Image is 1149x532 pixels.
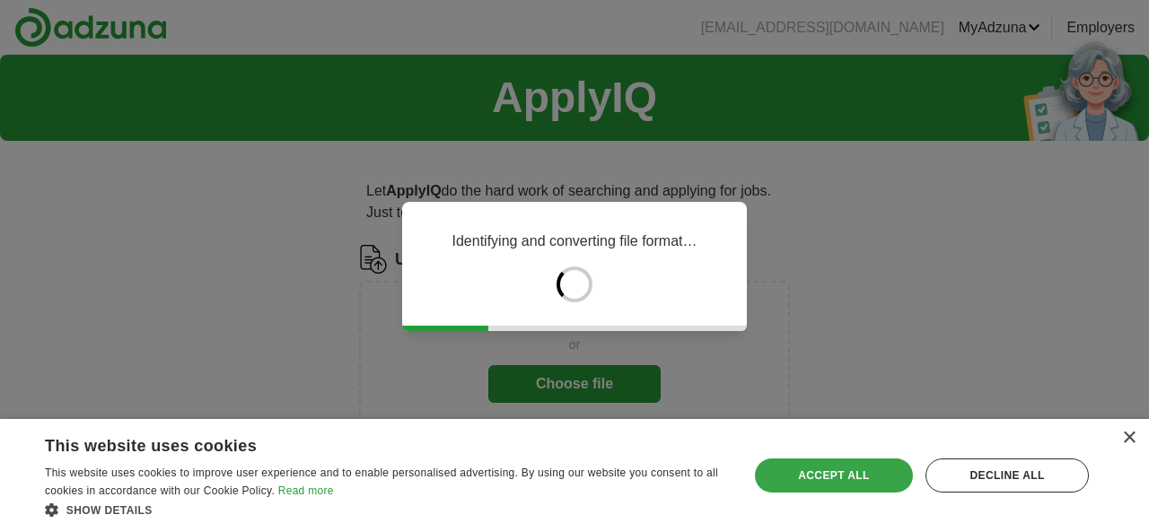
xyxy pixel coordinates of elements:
[45,467,718,497] span: This website uses cookies to improve user experience and to enable personalised advertising. By u...
[925,458,1089,493] div: Decline all
[45,501,728,519] div: Show details
[755,458,913,493] div: Accept all
[452,231,697,252] p: Identifying and converting file format…
[278,484,334,497] a: Read more, opens a new window
[66,504,153,517] span: Show details
[1122,432,1136,445] div: Close
[45,430,683,457] div: This website uses cookies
